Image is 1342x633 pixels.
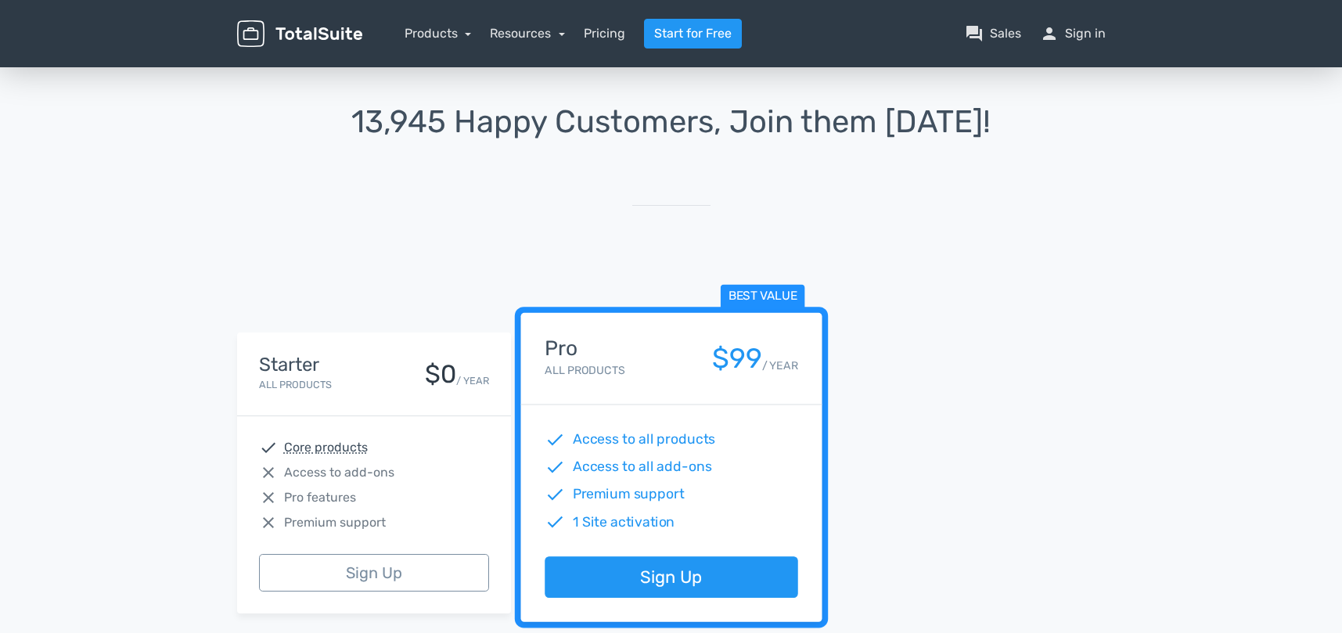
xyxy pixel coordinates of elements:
span: Access to add-ons [284,463,394,482]
span: Access to all add-ons [572,457,711,477]
a: personSign in [1040,24,1106,43]
h4: Pro [545,337,624,360]
abbr: Core products [284,438,368,457]
span: Premium support [572,484,684,505]
small: All Products [259,379,332,390]
a: Sign Up [545,557,797,599]
small: / YEAR [456,373,489,388]
span: Premium support [284,513,386,532]
h4: Starter [259,354,332,375]
span: check [259,438,278,457]
span: Pro features [284,488,356,507]
span: check [545,512,565,532]
small: All Products [545,364,624,377]
span: close [259,463,278,482]
span: Best value [720,285,804,309]
small: / YEAR [761,358,797,374]
a: Start for Free [644,19,742,49]
span: question_answer [965,24,984,43]
a: Sign Up [259,554,489,592]
span: person [1040,24,1059,43]
span: check [545,484,565,505]
img: TotalSuite for WordPress [237,20,362,48]
span: Access to all products [572,430,715,450]
a: question_answerSales [965,24,1021,43]
div: $0 [425,361,456,388]
span: check [545,457,565,477]
h1: 13,945 Happy Customers, Join them [DATE]! [237,105,1106,139]
span: close [259,488,278,507]
div: $99 [711,343,761,374]
span: check [545,430,565,450]
a: Pricing [584,24,625,43]
span: 1 Site activation [572,512,675,532]
a: Resources [490,26,565,41]
a: Products [405,26,472,41]
span: close [259,513,278,532]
